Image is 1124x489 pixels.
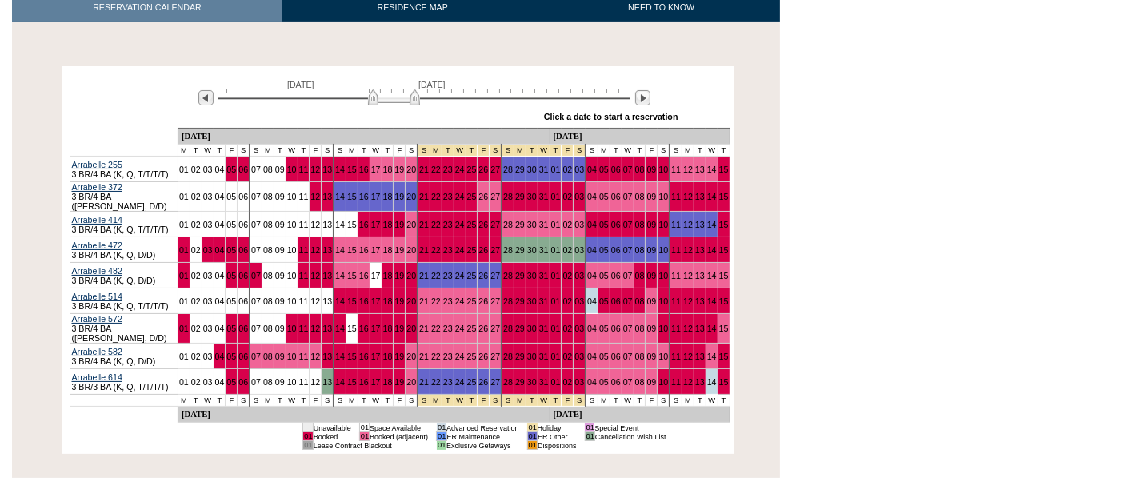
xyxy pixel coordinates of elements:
a: 18 [383,220,393,229]
a: 14 [335,220,345,229]
a: 07 [251,165,261,174]
a: 08 [635,165,645,174]
a: 28 [503,165,513,174]
a: 02 [562,271,572,280]
a: 28 [503,296,513,306]
a: 01 [551,271,561,280]
a: 14 [335,192,345,201]
a: 27 [490,271,500,280]
a: 01 [551,192,561,201]
a: 11 [299,245,309,255]
a: 19 [394,245,404,255]
a: 06 [611,296,621,306]
a: 03 [203,192,213,201]
a: 05 [599,245,609,255]
a: 13 [322,271,332,280]
a: 10 [287,220,297,229]
a: Arrabelle 414 [72,215,122,225]
a: 19 [394,192,404,201]
a: 08 [263,324,273,333]
a: 29 [515,192,525,201]
a: 04 [215,220,225,229]
a: 08 [635,271,645,280]
a: 11 [299,220,309,229]
a: 25 [467,245,477,255]
a: 18 [383,271,393,280]
a: 15 [347,296,357,306]
a: 22 [431,165,441,174]
a: 11 [671,296,681,306]
a: 04 [587,165,597,174]
a: 14 [707,271,717,280]
a: 25 [467,165,477,174]
a: 03 [574,245,584,255]
a: 11 [299,296,309,306]
a: 11 [671,271,681,280]
a: 11 [299,271,309,280]
a: 03 [203,296,213,306]
a: 25 [467,271,477,280]
a: 10 [658,296,668,306]
a: 11 [299,165,309,174]
a: 05 [599,165,609,174]
a: 15 [719,220,729,229]
a: 06 [238,165,248,174]
a: 20 [406,165,416,174]
a: 31 [539,192,549,201]
a: 07 [251,192,261,201]
a: 15 [347,271,357,280]
a: 07 [251,296,261,306]
a: 09 [275,220,285,229]
a: 04 [215,245,225,255]
a: Arrabelle 372 [72,182,122,192]
a: 15 [347,192,357,201]
a: 21 [419,245,429,255]
a: 20 [406,271,416,280]
a: 17 [371,245,381,255]
a: 26 [478,271,488,280]
a: 04 [587,220,597,229]
a: 07 [623,165,633,174]
a: 12 [683,165,693,174]
a: 03 [574,296,584,306]
a: 05 [599,192,609,201]
a: 02 [191,271,201,280]
a: 09 [275,165,285,174]
a: 28 [503,245,513,255]
a: 13 [322,245,332,255]
a: 13 [322,192,332,201]
a: Arrabelle 572 [72,314,122,324]
a: 15 [347,220,357,229]
a: 08 [635,245,645,255]
a: 02 [191,165,201,174]
a: 25 [467,192,477,201]
a: Arrabelle 514 [72,292,122,301]
a: 30 [527,245,537,255]
a: 15 [347,245,357,255]
a: 22 [431,245,441,255]
a: 10 [658,220,668,229]
a: 17 [371,271,381,280]
a: 07 [251,324,261,333]
a: 13 [322,220,332,229]
a: 17 [371,296,381,306]
a: 24 [455,220,465,229]
a: 13 [695,220,705,229]
a: 12 [683,271,693,280]
a: 31 [539,220,549,229]
a: 16 [359,245,369,255]
a: 20 [406,220,416,229]
a: 22 [431,220,441,229]
a: 06 [611,165,621,174]
a: 08 [263,165,273,174]
a: 06 [611,245,621,255]
a: 10 [287,296,297,306]
a: 27 [490,220,500,229]
a: 10 [658,245,668,255]
a: 01 [551,296,561,306]
a: 05 [226,165,236,174]
a: 18 [383,296,393,306]
a: 12 [310,220,320,229]
a: 03 [574,165,584,174]
a: 04 [215,271,225,280]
